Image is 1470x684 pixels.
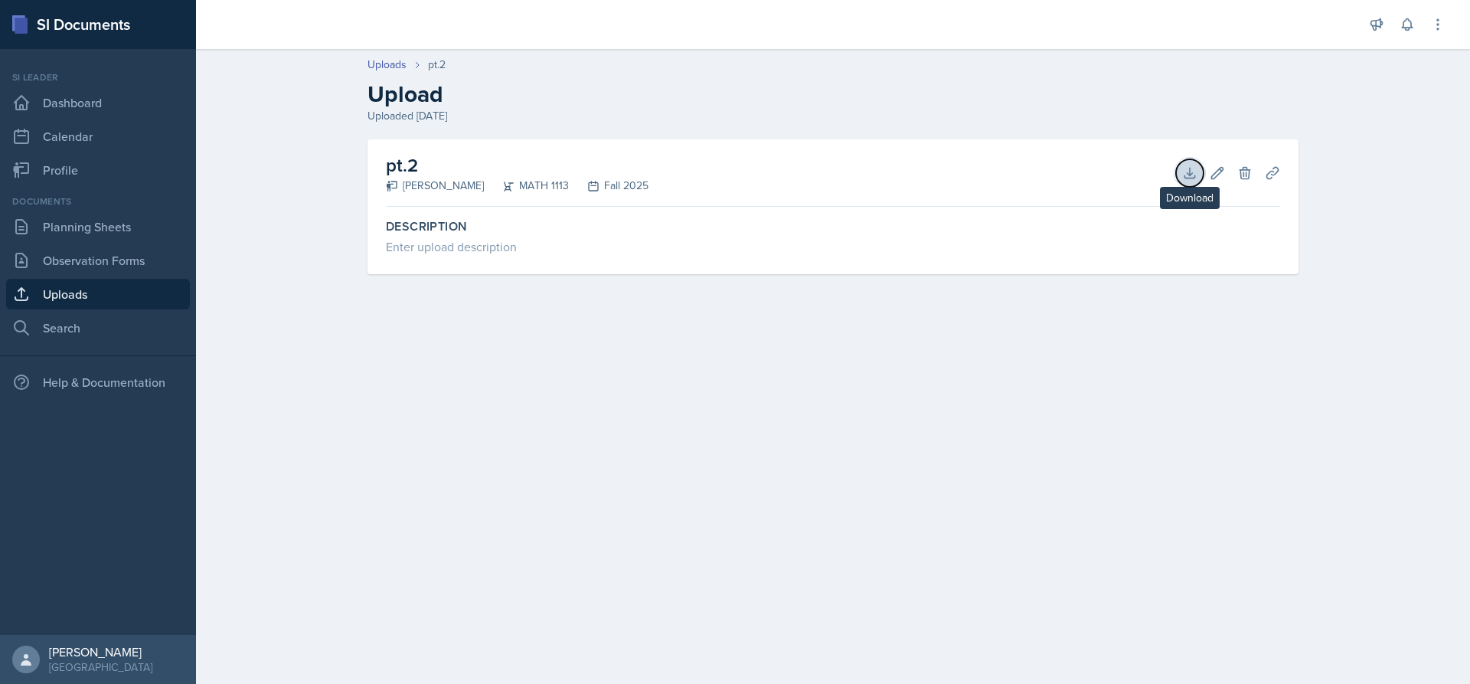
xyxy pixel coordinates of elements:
[386,237,1280,256] div: Enter upload description
[386,152,648,179] h2: pt.2
[49,644,152,659] div: [PERSON_NAME]
[386,219,1280,234] label: Description
[6,70,190,84] div: Si leader
[6,195,190,208] div: Documents
[6,87,190,118] a: Dashboard
[6,313,190,343] a: Search
[6,367,190,398] div: Help & Documentation
[428,57,446,73] div: pt.2
[6,121,190,152] a: Calendar
[484,178,569,194] div: MATH 1113
[1176,159,1204,187] button: Download
[367,108,1298,124] div: Uploaded [DATE]
[6,155,190,185] a: Profile
[6,279,190,309] a: Uploads
[6,245,190,276] a: Observation Forms
[367,57,407,73] a: Uploads
[569,178,648,194] div: Fall 2025
[49,659,152,675] div: [GEOGRAPHIC_DATA]
[6,211,190,242] a: Planning Sheets
[367,80,1298,108] h2: Upload
[386,178,484,194] div: [PERSON_NAME]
